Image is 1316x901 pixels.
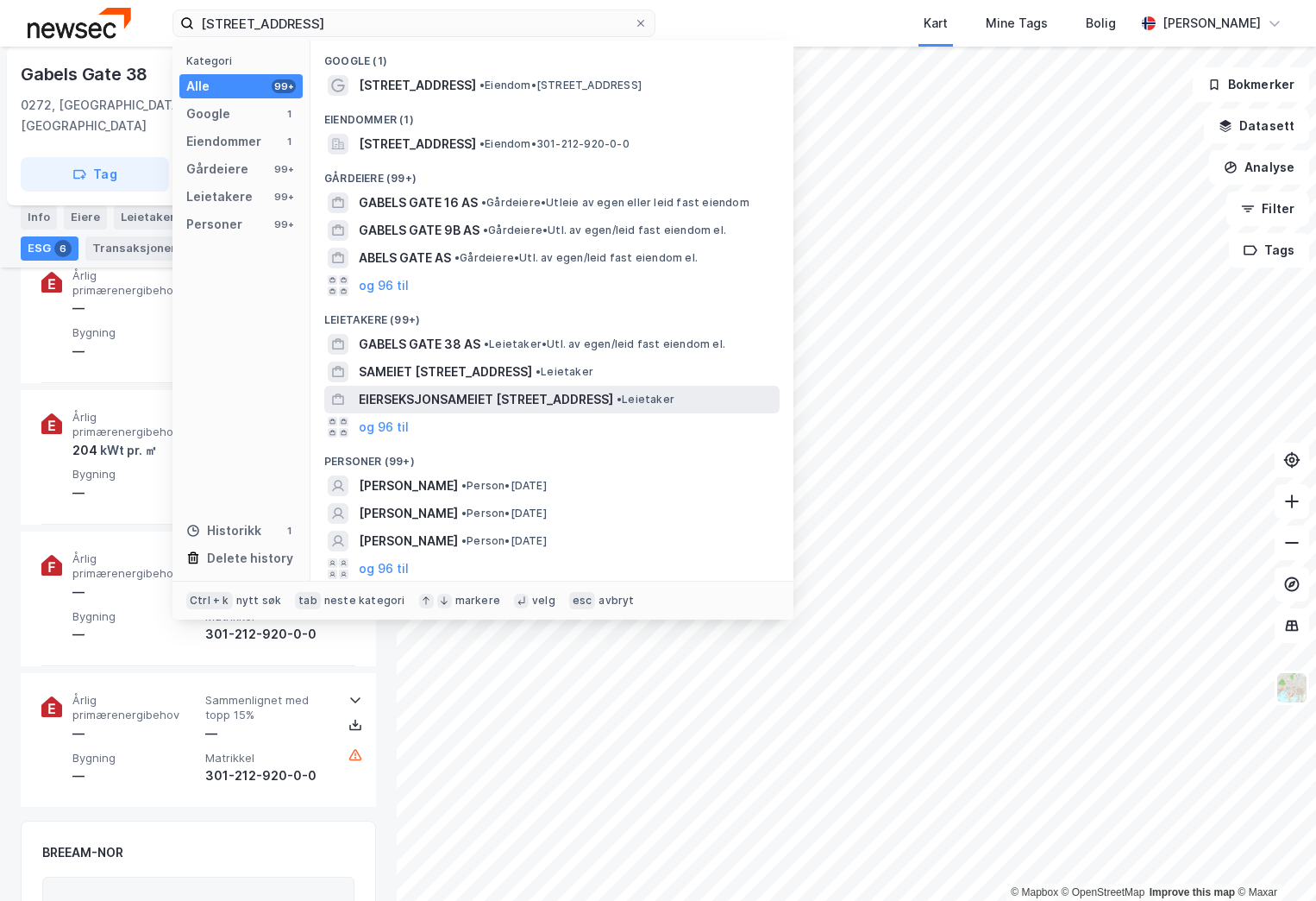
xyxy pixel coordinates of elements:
span: ABELS GATE AS [359,248,451,268]
div: Bolig [1086,13,1116,34]
span: • [454,251,460,264]
span: [PERSON_NAME] [359,531,458,551]
button: Datasett [1204,109,1309,143]
div: Google (1) [310,41,793,72]
span: Gårdeiere • Utl. av egen/leid fast eiendom el. [454,251,698,265]
div: Info [21,205,57,230]
div: 0272, [GEOGRAPHIC_DATA], [GEOGRAPHIC_DATA] [21,95,240,136]
span: Person • [DATE] [461,479,547,493]
span: Person • [DATE] [461,507,547,520]
span: Eiendom • 301-212-920-0-0 [479,137,630,151]
div: — [72,298,198,318]
div: Eiendommer [186,131,261,152]
span: • [617,393,622,406]
span: [STREET_ADDRESS] [359,75,476,96]
button: og 96 til [359,558,409,579]
div: 301-212-920-0-0 [205,766,331,786]
div: neste kategori [324,594,405,608]
span: Bygning [72,325,198,340]
span: Årlig primærenergibehov [72,268,198,299]
div: — [72,582,198,602]
div: Personer (99+) [310,441,793,472]
button: og 96 til [359,417,409,438]
span: • [479,79,485,91]
span: Årlig primærenergibehov [72,410,198,440]
div: 1 [282,107,296,121]
a: Mapbox [1011,886,1058,898]
div: — [72,624,198,645]
span: SAMEIET [STREET_ADDRESS] [359,362,532,382]
iframe: Chat Widget [1230,818,1316,901]
div: Alle [186,76,210,97]
a: OpenStreetMap [1062,886,1145,898]
div: [PERSON_NAME] [1162,13,1261,34]
span: Årlig primærenergibehov [72,693,198,723]
span: • [461,507,467,520]
span: Person • [DATE] [461,534,547,548]
div: Historikk [186,520,261,541]
div: 1 [282,524,296,538]
div: 99+ [272,79,296,93]
div: Gårdeiere [186,159,248,180]
div: — [72,766,198,786]
span: • [461,479,467,492]
div: Gabels Gate 38 [21,60,151,88]
div: — [72,341,198,362]
span: GABELS GATE 16 AS [359,192,478,213]
span: Bygning [72,467,198,482]
span: [STREET_ADDRESS] [359,134,476,154]
span: Bygning [72,751,198,766]
div: Mine Tags [986,13,1048,34]
div: — [72,482,198,503]
div: 1 [282,135,296,148]
span: Bygning [72,609,198,624]
span: • [481,196,486,209]
button: Analyse [1209,150,1309,185]
span: Årlig primærenergibehov [72,551,198,582]
div: kWt pr. ㎡ [97,440,157,461]
span: Eiendom • [STREET_ADDRESS] [479,79,642,92]
div: velg [532,594,555,608]
div: Leietakere (99+) [310,299,793,331]
span: Leietaker [617,393,674,406]
span: [PERSON_NAME] [359,503,458,524]
div: nytt søk [236,594,282,608]
div: Kontrollprogram for chat [1230,818,1316,901]
div: Transaksjoner [85,236,204,261]
div: markere [455,594,500,608]
button: Bokmerker [1193,67,1309,102]
button: Tags [1229,233,1309,268]
button: Tag [21,157,169,192]
div: 204 [72,440,157,461]
div: tab [295,592,321,609]
div: BREEAM-NOR [42,842,123,863]
button: og 96 til [359,275,409,296]
span: GABELS GATE 9B AS [359,220,479,241]
span: Gårdeiere • Utl. av egen/leid fast eiendom el. [483,224,726,237]
span: • [484,337,489,350]
a: Improve this map [1150,886,1235,898]
span: • [461,534,467,547]
div: Delete history [207,548,293,569]
button: Filter [1226,192,1309,226]
span: • [479,137,485,150]
span: [PERSON_NAME] [359,476,458,496]
span: Leietaker [536,365,593,379]
div: Personer [186,214,242,235]
div: ESG [21,236,78,261]
span: GABELS GATE 38 AS [359,334,480,355]
div: — [205,723,331,744]
span: Sammenlignet med topp 15% [205,693,331,723]
div: Kategori [186,54,303,67]
div: 6 [54,240,72,257]
div: 99+ [272,217,296,231]
span: Leietaker • Utl. av egen/leid fast eiendom el. [484,337,725,351]
div: Gårdeiere (99+) [310,158,793,189]
input: Søk på adresse, matrikkel, gårdeiere, leietakere eller personer [194,10,634,36]
span: Matrikkel [205,751,331,766]
div: Eiendommer (1) [310,99,793,130]
div: 99+ [272,190,296,204]
div: 301-212-920-0-0 [205,624,331,645]
div: Eiere [64,205,107,230]
span: EIERSEKSJONSAMEIET [STREET_ADDRESS] [359,389,613,410]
